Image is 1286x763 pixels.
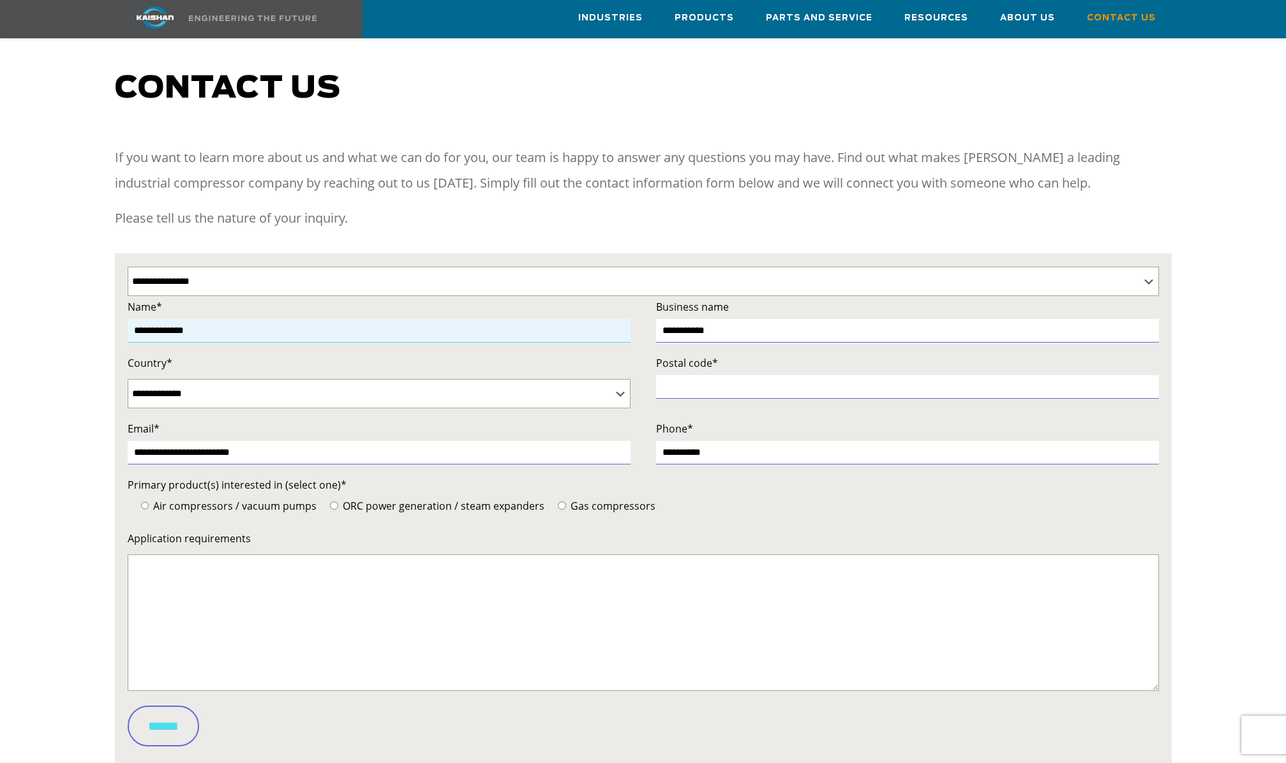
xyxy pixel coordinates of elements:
[151,499,317,513] span: Air compressors / vacuum pumps
[766,11,872,26] span: Parts and Service
[766,1,872,35] a: Parts and Service
[128,530,1159,547] label: Application requirements
[115,145,1172,196] p: If you want to learn more about us and what we can do for you, our team is happy to answer any qu...
[128,354,631,372] label: Country*
[558,501,566,510] input: Gas compressors
[904,11,968,26] span: Resources
[115,205,1172,231] p: Please tell us the nature of your inquiry.
[904,1,968,35] a: Resources
[128,420,631,438] label: Email*
[189,15,317,21] img: Engineering the future
[141,501,149,510] input: Air compressors / vacuum pumps
[128,298,631,316] label: Name*
[1087,11,1156,26] span: Contact Us
[656,420,1159,438] label: Phone*
[1000,11,1055,26] span: About Us
[656,298,1159,316] label: Business name
[578,1,643,35] a: Industries
[1087,1,1156,35] a: Contact Us
[675,11,734,26] span: Products
[578,11,643,26] span: Industries
[675,1,734,35] a: Products
[568,499,655,513] span: Gas compressors
[330,501,338,510] input: ORC power generation / steam expanders
[1000,1,1055,35] a: About Us
[115,73,341,104] span: Contact us
[128,298,1159,756] form: Contact form
[340,499,544,513] span: ORC power generation / steam expanders
[107,6,203,29] img: kaishan logo
[656,354,1159,372] label: Postal code*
